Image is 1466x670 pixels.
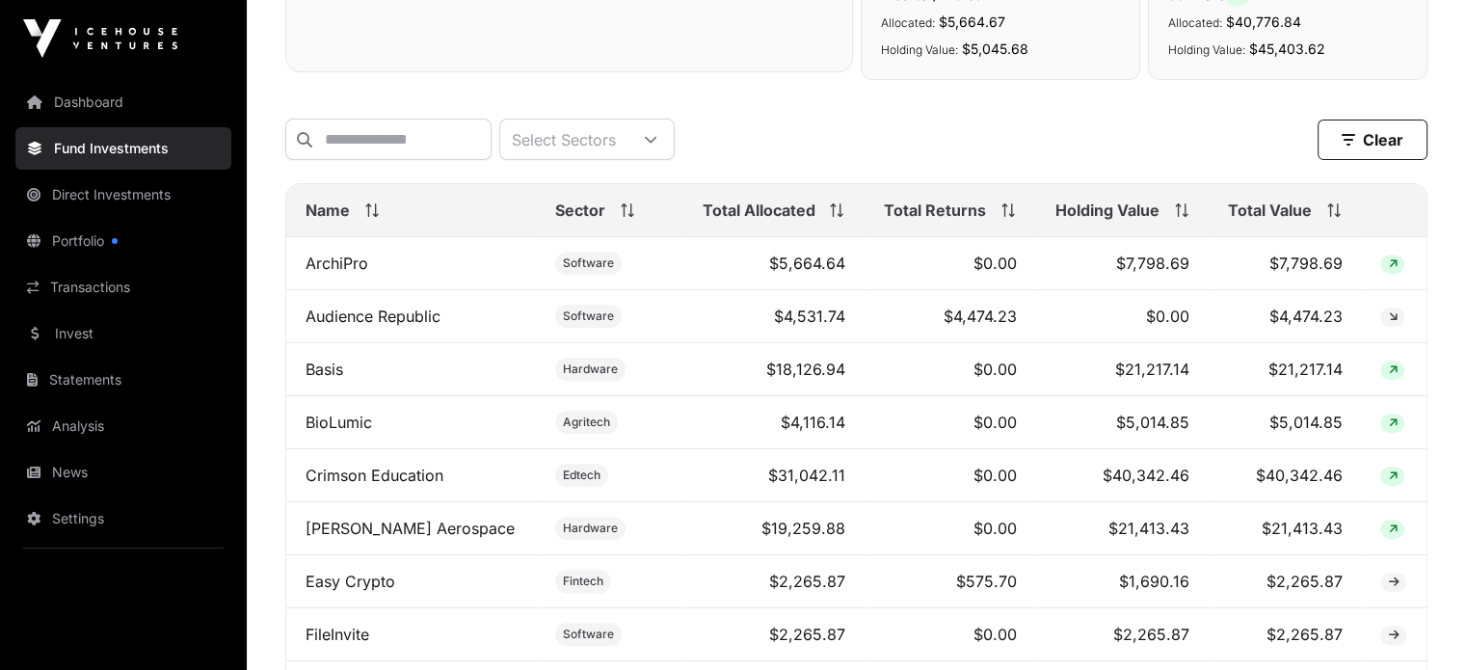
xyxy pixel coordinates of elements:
td: $4,474.23 [865,290,1036,343]
button: Clear [1318,120,1427,160]
td: $4,474.23 [1209,290,1361,343]
td: $0.00 [865,343,1036,396]
span: Total Value [1228,199,1312,222]
td: $2,265.87 [1036,608,1210,661]
td: $4,531.74 [682,290,865,343]
td: $0.00 [865,396,1036,449]
span: Holding Value: [1168,42,1245,57]
td: $0.00 [1036,290,1210,343]
td: $21,413.43 [1036,502,1210,555]
span: Fintech [563,574,603,589]
span: Holding Value [1055,199,1159,222]
span: Total Allocated [702,199,814,222]
td: $31,042.11 [682,449,865,502]
a: Easy Crypto [306,572,395,591]
a: Settings [15,497,231,540]
span: Software [563,627,614,642]
span: Holding Value: [881,42,958,57]
span: Sector [555,199,605,222]
span: Agritech [563,415,610,430]
td: $0.00 [865,237,1036,290]
span: Allocated: [881,15,935,30]
td: $21,217.14 [1209,343,1361,396]
span: Software [563,308,614,324]
td: $0.00 [865,502,1036,555]
td: $4,116.14 [682,396,865,449]
span: Hardware [563,521,618,536]
img: Icehouse Ventures Logo [23,19,177,58]
td: $1,690.16 [1036,555,1210,608]
td: $2,265.87 [1209,608,1361,661]
a: Crimson Education [306,466,443,485]
td: $18,126.94 [682,343,865,396]
td: $21,413.43 [1209,502,1361,555]
a: FileInvite [306,625,369,644]
td: $5,664.64 [682,237,865,290]
a: News [15,451,231,494]
td: $7,798.69 [1036,237,1210,290]
a: Dashboard [15,81,231,123]
a: Fund Investments [15,127,231,170]
td: $0.00 [865,608,1036,661]
span: $40,776.84 [1226,13,1301,30]
td: $2,265.87 [682,555,865,608]
a: Direct Investments [15,174,231,216]
span: $5,045.68 [962,40,1028,57]
td: $0.00 [865,449,1036,502]
div: Select Sectors [500,120,627,159]
span: Software [563,255,614,271]
td: $2,265.87 [1209,555,1361,608]
span: Name [306,199,350,222]
td: $575.70 [865,555,1036,608]
a: Invest [15,312,231,355]
iframe: Chat Widget [1370,577,1466,670]
span: Total Returns [884,199,986,222]
a: BioLumic [306,413,372,432]
span: Edtech [563,468,600,483]
a: Statements [15,359,231,401]
a: Transactions [15,266,231,308]
a: ArchiPro [306,254,368,273]
a: Basis [306,360,343,379]
a: Audience Republic [306,307,440,326]
td: $40,342.46 [1209,449,1361,502]
td: $21,217.14 [1036,343,1210,396]
td: $5,014.85 [1209,396,1361,449]
td: $2,265.87 [682,608,865,661]
a: Portfolio [15,220,231,262]
span: Allocated: [1168,15,1222,30]
td: $40,342.46 [1036,449,1210,502]
a: [PERSON_NAME] Aerospace [306,519,515,538]
td: $5,014.85 [1036,396,1210,449]
span: Hardware [563,362,618,377]
a: Analysis [15,405,231,447]
span: $5,664.67 [939,13,1005,30]
td: $7,798.69 [1209,237,1361,290]
span: $45,403.62 [1249,40,1325,57]
td: $19,259.88 [682,502,865,555]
